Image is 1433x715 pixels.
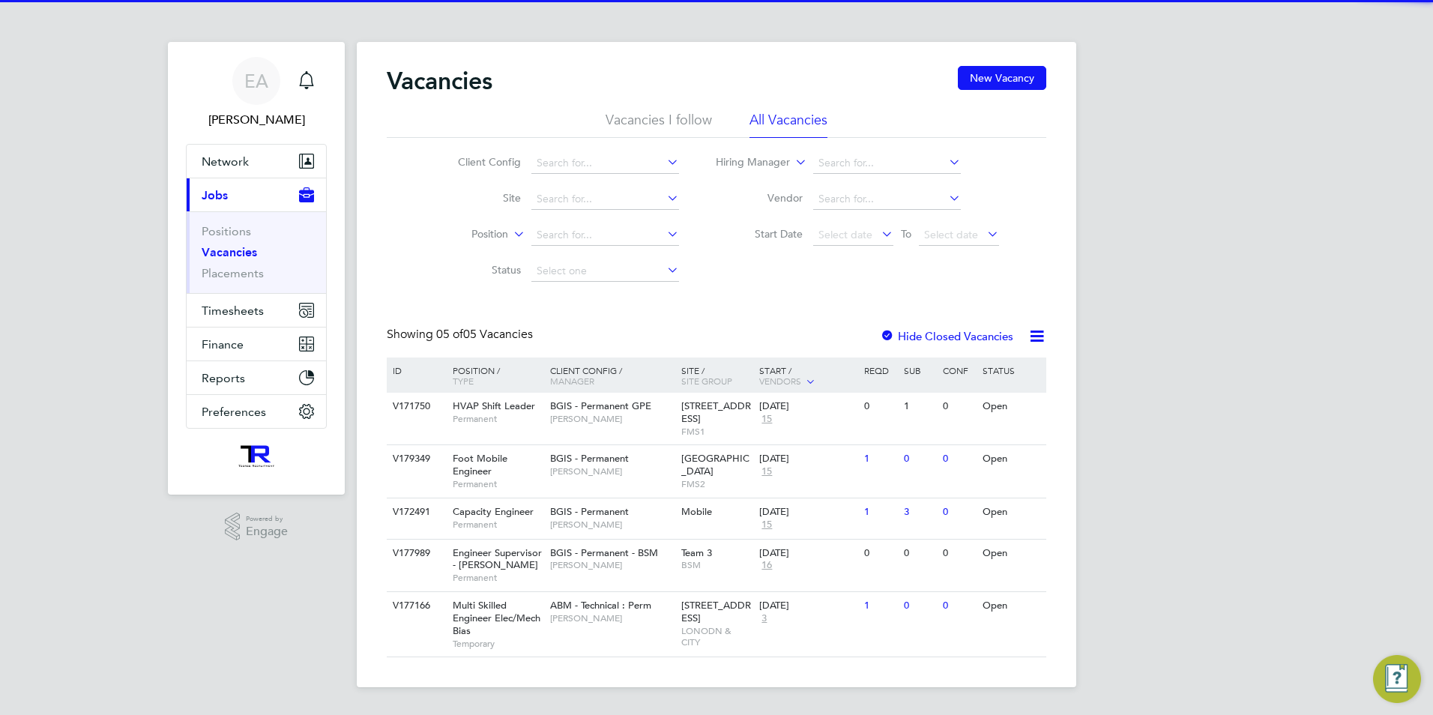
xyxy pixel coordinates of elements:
button: Reports [187,361,326,394]
span: To [896,224,916,244]
span: Site Group [681,375,732,387]
div: 0 [939,498,978,526]
a: Powered byEngage [225,513,289,541]
div: 0 [939,592,978,620]
input: Search for... [531,225,679,246]
a: Go to home page [186,444,327,468]
span: Temporary [453,638,543,650]
a: Placements [202,266,264,280]
input: Search for... [531,153,679,174]
input: Select one [531,261,679,282]
span: Team 3 [681,546,712,559]
label: Position [422,227,508,242]
span: Manager [550,375,594,387]
nav: Main navigation [168,42,345,495]
span: Permanent [453,413,543,425]
div: Reqd [860,357,899,383]
button: Preferences [187,395,326,428]
span: Mobile [681,505,712,518]
span: [PERSON_NAME] [550,559,674,571]
span: 15 [759,519,774,531]
span: Engage [246,525,288,538]
label: Hide Closed Vacancies [880,329,1013,343]
div: Open [979,498,1044,526]
div: V171750 [389,393,441,420]
button: Engage Resource Center [1373,655,1421,703]
input: Search for... [813,189,961,210]
label: Vendor [716,191,803,205]
label: Status [435,263,521,277]
img: wearetecrec-logo-retina.png [236,444,277,468]
a: Vacancies [202,245,257,259]
span: Capacity Engineer [453,505,534,518]
div: 0 [939,540,978,567]
span: Ellis Andrew [186,111,327,129]
span: Permanent [453,519,543,531]
label: Start Date [716,227,803,241]
span: 05 Vacancies [436,327,533,342]
span: Permanent [453,478,543,490]
div: 0 [900,445,939,473]
div: Status [979,357,1044,383]
span: Select date [818,228,872,241]
label: Hiring Manager [704,155,790,170]
div: Start / [755,357,860,395]
span: BGIS - Permanent [550,505,629,518]
div: V179349 [389,445,441,473]
div: Client Config / [546,357,678,393]
div: V177166 [389,592,441,620]
span: Timesheets [202,304,264,318]
div: 0 [939,393,978,420]
span: FMS2 [681,478,752,490]
span: Preferences [202,405,266,419]
div: 0 [939,445,978,473]
span: 16 [759,559,774,572]
label: Client Config [435,155,521,169]
button: Timesheets [187,294,326,327]
button: Finance [187,328,326,360]
span: [GEOGRAPHIC_DATA] [681,452,749,477]
div: [DATE] [759,600,857,612]
span: [STREET_ADDRESS] [681,399,751,425]
span: Type [453,375,474,387]
div: 0 [860,540,899,567]
span: [PERSON_NAME] [550,612,674,624]
div: 1 [900,393,939,420]
span: Vendors [759,375,801,387]
span: 15 [759,465,774,478]
div: Open [979,445,1044,473]
span: ABM - Technical : Perm [550,599,651,612]
div: 0 [900,540,939,567]
div: Showing [387,327,536,343]
span: HVAP Shift Leader [453,399,535,412]
span: Permanent [453,572,543,584]
span: Reports [202,371,245,385]
span: 3 [759,612,769,625]
div: [DATE] [759,506,857,519]
span: BGIS - Permanent - BSM [550,546,658,559]
div: 0 [900,592,939,620]
input: Search for... [813,153,961,174]
span: LONODN & CITY [681,625,752,648]
span: BGIS - Permanent GPE [550,399,651,412]
span: [STREET_ADDRESS] [681,599,751,624]
div: 1 [860,498,899,526]
h2: Vacancies [387,66,492,96]
div: 1 [860,445,899,473]
label: Site [435,191,521,205]
button: Network [187,145,326,178]
div: Sub [900,357,939,383]
span: BGIS - Permanent [550,452,629,465]
span: Jobs [202,188,228,202]
li: Vacancies I follow [606,111,712,138]
div: Conf [939,357,978,383]
div: 3 [900,498,939,526]
div: ID [389,357,441,383]
div: Position / [441,357,546,393]
span: EA [244,71,268,91]
div: V177989 [389,540,441,567]
input: Search for... [531,189,679,210]
span: [PERSON_NAME] [550,465,674,477]
div: Jobs [187,211,326,293]
span: Powered by [246,513,288,525]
